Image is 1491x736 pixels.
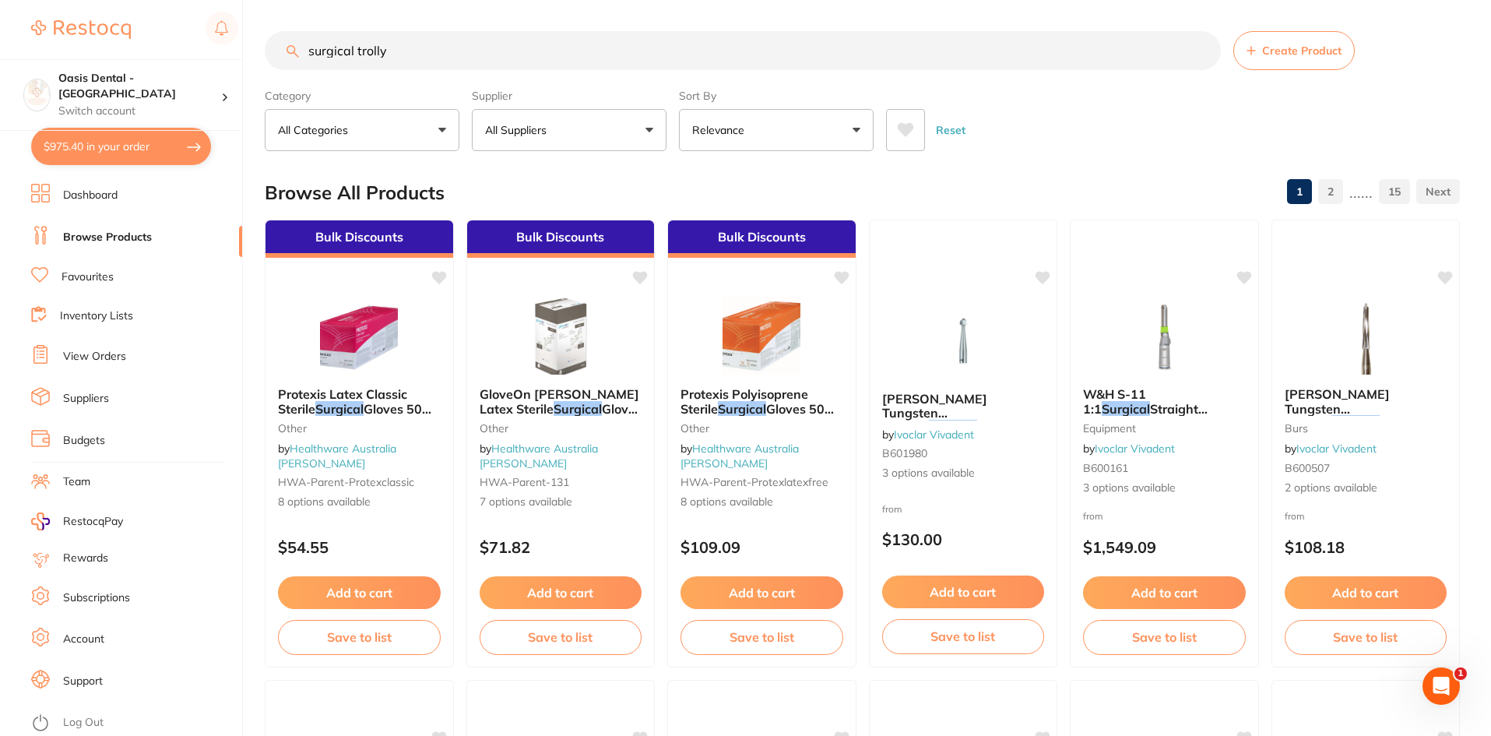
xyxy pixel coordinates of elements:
p: Switch account [58,104,221,119]
a: 15 [1379,176,1410,207]
button: Reset [931,109,970,151]
span: Gloves 50 Pairs/Box [278,401,431,431]
a: Account [63,632,104,647]
label: Supplier [472,89,666,103]
span: from [1083,510,1103,522]
span: Round Bur HM 141F / 2 [882,420,1040,449]
a: Healthware Australia [PERSON_NAME] [680,442,799,470]
img: Protexis Polyisoprene Sterile Surgical Gloves 50 Pairs/Box [711,297,812,375]
button: All Suppliers [472,109,666,151]
p: $130.00 [882,530,1045,548]
a: Favourites [62,269,114,285]
em: Surgical [929,420,977,435]
button: Add to cart [680,576,843,609]
h4: Oasis Dental - Brighton [58,71,221,101]
small: burs [1285,422,1447,435]
a: Healthware Australia [PERSON_NAME] [278,442,396,470]
span: 3 options available [1083,481,1246,496]
span: HWA-parent-protexclassic [278,475,414,489]
a: Team [63,474,90,490]
button: Save to list [882,619,1045,653]
img: GloveOn Hamilton Latex Sterile Surgical Gloves Powder Free 50 Pairs/Box [510,297,611,375]
a: Inventory Lists [60,308,133,324]
span: B601980 [882,446,927,460]
a: RestocqPay [31,512,123,530]
span: Straight Handpiece [1083,401,1208,431]
span: W&H S-11 1:1 [1083,386,1146,416]
h2: Browse All Products [265,182,445,204]
em: Surgical [315,401,364,417]
button: Add to cart [480,576,642,609]
button: Save to list [680,620,843,654]
em: Surgical [554,401,602,417]
span: Gloves 50 Pairs/Box [680,401,834,431]
span: Create Product [1262,44,1342,57]
span: B600507 [1285,461,1330,475]
span: Gloves Powder Free 50 Pairs/Box [480,401,642,431]
img: Restocq Logo [31,20,131,39]
a: Ivoclar Vivadent [1296,442,1377,456]
b: W&H S-11 1:1 Surgical Straight Handpiece [1083,387,1246,416]
span: Protexis Polyisoprene Sterile [680,386,808,416]
span: B600161 [1083,461,1128,475]
label: Category [265,89,459,103]
span: GloveOn [PERSON_NAME] Latex Sterile [480,386,639,416]
a: 2 [1318,176,1343,207]
img: Meisinger Tungsten Carbide Surgical Round Bur HM 141F / 2 [913,301,1014,379]
small: other [480,422,642,435]
a: View Orders [63,349,126,364]
small: equipment [1083,422,1246,435]
span: HWA-parent-131 [480,475,569,489]
button: Add to cart [278,576,441,609]
img: Protexis Latex Classic Sterile Surgical Gloves 50 Pairs/Box [308,297,410,375]
button: Add to cart [1083,576,1246,609]
button: Save to list [1285,620,1447,654]
span: [PERSON_NAME] Tungsten Carbide [882,391,987,435]
span: from [1285,510,1305,522]
a: 1 [1287,176,1312,207]
button: Save to list [480,620,642,654]
img: W&H S-11 1:1 Surgical Straight Handpiece [1113,297,1215,375]
b: Protexis Latex Classic Sterile Surgical Gloves 50 Pairs/Box [278,387,441,416]
small: other [680,422,843,435]
p: All Suppliers [485,122,553,138]
span: 7 options available [480,495,642,510]
em: Surgical [1102,401,1150,417]
b: Meisinger Tungsten Carbide Surgical Cutter HM 161 316 018 / 2 [1285,387,1447,416]
div: Bulk Discounts [668,220,856,258]
a: Healthware Australia [PERSON_NAME] [480,442,598,470]
span: from [882,503,902,515]
p: $71.82 [480,538,642,556]
button: All Categories [265,109,459,151]
span: HWA-parent-protexlatexfree [680,475,828,489]
span: by [278,442,396,470]
a: Browse Products [63,230,152,245]
div: Bulk Discounts [467,220,655,258]
em: Surgical [718,401,766,417]
img: RestocqPay [31,512,50,530]
span: by [680,442,799,470]
p: All Categories [278,122,354,138]
a: Dashboard [63,188,118,203]
a: Suppliers [63,391,109,407]
p: Relevance [692,122,751,138]
small: other [278,422,441,435]
b: Meisinger Tungsten Carbide Surgical Round Bur HM 141F / 2 [882,392,1045,421]
em: Surgical [1331,415,1380,431]
div: Bulk Discounts [265,220,453,258]
p: $108.18 [1285,538,1447,556]
span: 1 [1454,667,1467,680]
span: [PERSON_NAME] Tungsten Carbide [1285,386,1390,431]
a: Budgets [63,433,105,449]
p: $1,549.09 [1083,538,1246,556]
button: Save to list [278,620,441,654]
b: GloveOn Hamilton Latex Sterile Surgical Gloves Powder Free 50 Pairs/Box [480,387,642,416]
img: Oasis Dental - Brighton [24,79,50,105]
a: Subscriptions [63,590,130,606]
button: Create Product [1233,31,1355,70]
a: Log Out [63,715,104,731]
button: Add to cart [882,576,1045,608]
a: Rewards [63,551,108,566]
span: by [882,428,974,442]
span: 2 options available [1285,481,1447,496]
